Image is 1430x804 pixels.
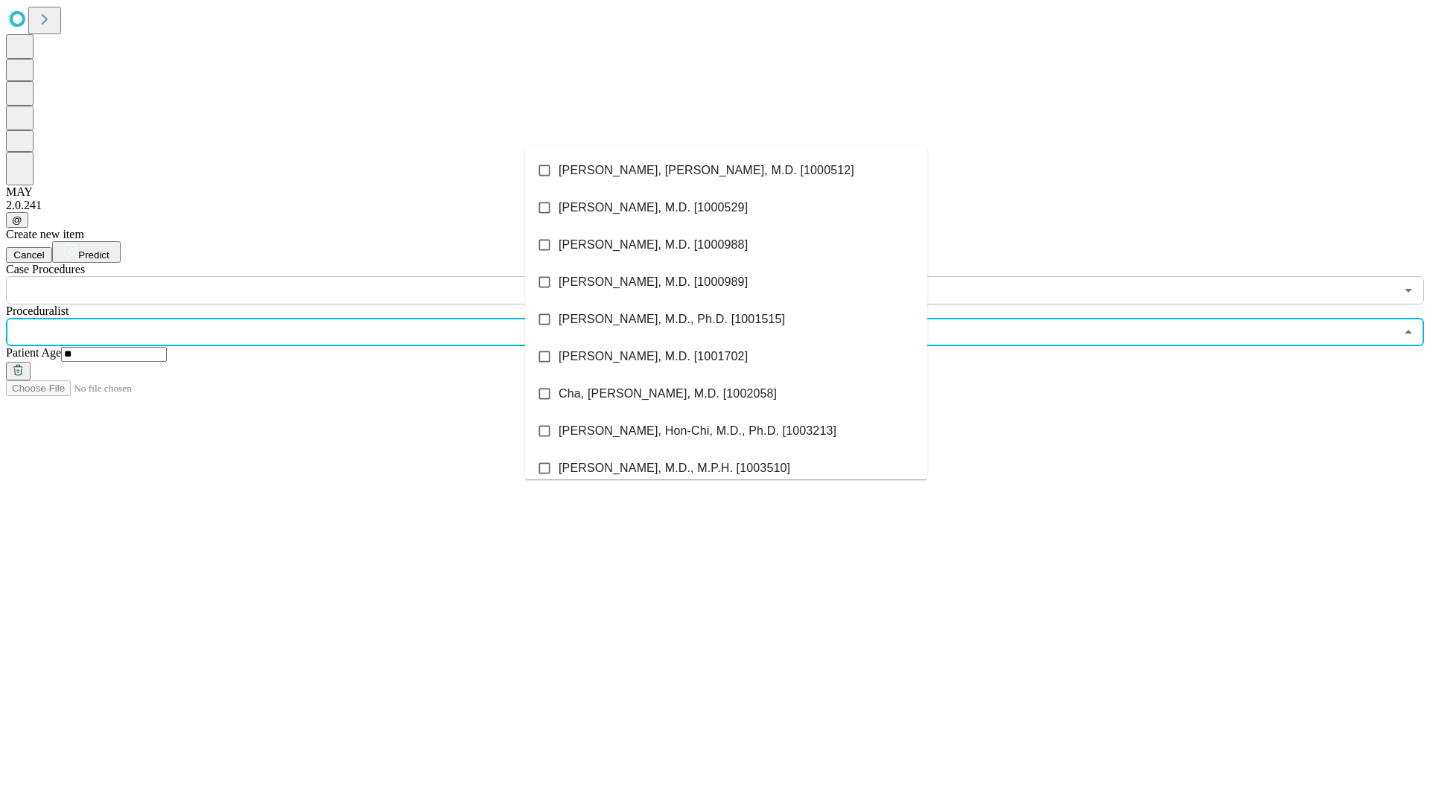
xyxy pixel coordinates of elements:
[559,236,748,254] span: [PERSON_NAME], M.D. [1000988]
[6,263,85,275] span: Scheduled Procedure
[6,185,1424,199] div: MAY
[6,199,1424,212] div: 2.0.241
[559,310,785,328] span: [PERSON_NAME], M.D., Ph.D. [1001515]
[559,199,748,217] span: [PERSON_NAME], M.D. [1000529]
[1398,322,1419,342] button: Close
[559,385,777,403] span: Cha, [PERSON_NAME], M.D. [1002058]
[6,228,84,240] span: Create new item
[52,241,121,263] button: Predict
[6,212,28,228] button: @
[559,162,854,179] span: [PERSON_NAME], [PERSON_NAME], M.D. [1000512]
[12,214,22,226] span: @
[78,249,109,261] span: Predict
[559,422,836,440] span: [PERSON_NAME], Hon-Chi, M.D., Ph.D. [1003213]
[6,346,61,359] span: Patient Age
[1398,280,1419,301] button: Open
[559,273,748,291] span: [PERSON_NAME], M.D. [1000989]
[559,459,790,477] span: [PERSON_NAME], M.D., M.P.H. [1003510]
[6,247,52,263] button: Cancel
[13,249,45,261] span: Cancel
[559,348,748,366] span: [PERSON_NAME], M.D. [1001702]
[6,304,69,317] span: Proceduralist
